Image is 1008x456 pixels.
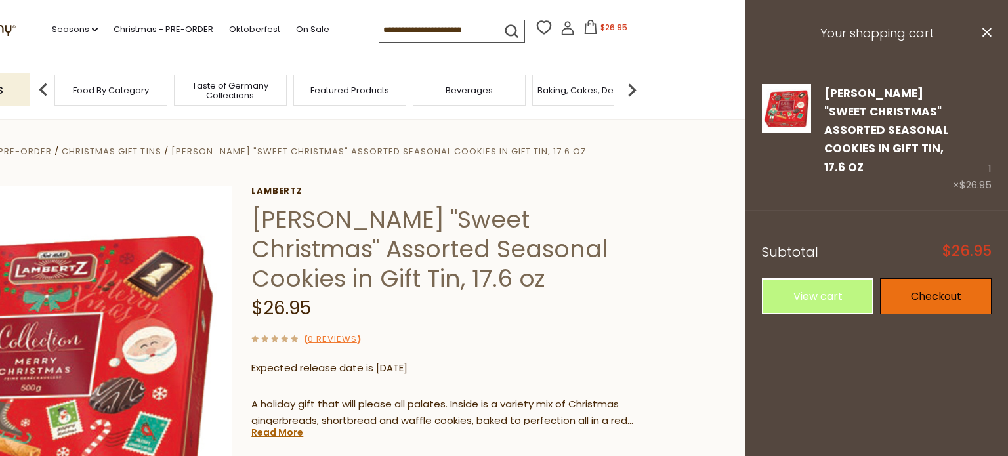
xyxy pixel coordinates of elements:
[178,81,283,100] a: Taste of Germany Collections
[959,178,992,192] span: $26.95
[953,84,992,194] div: 1 ×
[251,426,303,439] a: Read More
[73,85,149,95] a: Food By Category
[52,22,98,37] a: Seasons
[251,360,635,377] p: Expected release date is [DATE]
[171,145,587,157] a: [PERSON_NAME] "Sweet Christmas" Assorted Seasonal Cookies in Gift Tin, 17.6 oz
[446,85,493,95] a: Beverages
[577,20,633,39] button: $26.95
[619,77,645,103] img: next arrow
[600,22,627,33] span: $26.95
[62,145,161,157] a: Christmas Gift Tins
[251,396,635,429] p: A holiday gift that will please all palates. Inside is a variety mix of Christmas gingerbreads, s...
[762,84,811,133] img: Lambertz "Sweet Christmas" Assorted Seasonal Cookies in Gift Tin, 17.6 oz
[537,85,639,95] a: Baking, Cakes, Desserts
[762,84,811,194] a: Lambertz "Sweet Christmas" Assorted Seasonal Cookies in Gift Tin, 17.6 oz
[251,205,635,293] h1: [PERSON_NAME] "Sweet Christmas" Assorted Seasonal Cookies in Gift Tin, 17.6 oz
[30,77,56,103] img: previous arrow
[308,333,357,346] a: 0 Reviews
[310,85,389,95] a: Featured Products
[762,243,818,261] span: Subtotal
[762,278,873,314] a: View cart
[304,333,361,345] span: ( )
[251,186,635,196] a: Lambertz
[229,22,280,37] a: Oktoberfest
[114,22,213,37] a: Christmas - PRE-ORDER
[296,22,329,37] a: On Sale
[942,244,992,259] span: $26.95
[251,295,311,321] span: $26.95
[880,278,992,314] a: Checkout
[824,85,948,175] a: [PERSON_NAME] "Sweet Christmas" Assorted Seasonal Cookies in Gift Tin, 17.6 oz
